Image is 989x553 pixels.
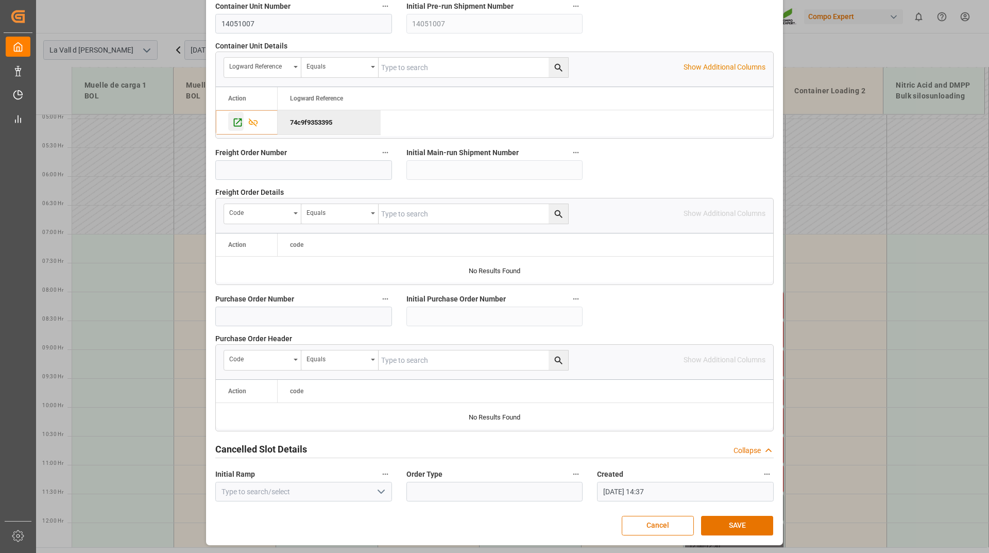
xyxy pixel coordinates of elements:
[215,469,255,480] span: Initial Ramp
[597,469,623,480] span: Created
[301,350,379,370] button: open menu
[306,352,367,364] div: Equals
[228,241,246,248] div: Action
[215,442,307,456] h2: Cancelled Slot Details
[701,516,773,535] button: SAVE
[215,294,294,305] span: Purchase Order Number
[229,352,290,364] div: code
[215,333,292,344] span: Purchase Order Header
[215,1,291,12] span: Container Unit Number
[228,95,246,102] div: Action
[734,445,761,456] div: Collapse
[301,58,379,77] button: open menu
[290,95,343,102] span: Logward Reference
[306,59,367,71] div: Equals
[224,58,301,77] button: open menu
[379,467,392,481] button: Initial Ramp
[406,294,506,305] span: Initial Purchase Order Number
[290,388,303,395] span: code
[229,59,290,71] div: Logward Reference
[379,58,568,77] input: Type to search
[306,206,367,217] div: Equals
[379,204,568,224] input: Type to search
[597,482,774,501] input: DD.MM.YYYY HH:MM
[549,58,568,77] button: search button
[622,516,694,535] button: Cancel
[372,484,388,500] button: open menu
[406,147,519,158] span: Initial Main-run Shipment Number
[549,350,568,370] button: search button
[215,187,284,198] span: Freight Order Details
[760,467,774,481] button: Created
[301,204,379,224] button: open menu
[224,350,301,370] button: open menu
[216,110,278,135] div: Press SPACE to deselect this row.
[215,41,287,52] span: Container Unit Details
[215,147,287,158] span: Freight Order Number
[379,350,568,370] input: Type to search
[549,204,568,224] button: search button
[228,388,246,395] div: Action
[224,204,301,224] button: open menu
[290,241,303,248] span: code
[406,469,442,480] span: Order Type
[379,292,392,306] button: Purchase Order Number
[569,467,583,481] button: Order Type
[406,1,514,12] span: Initial Pre-run Shipment Number
[684,62,765,73] p: Show Additional Columns
[379,146,392,159] button: Freight Order Number
[278,110,381,135] div: Press SPACE to deselect this row.
[215,482,392,501] input: Type to search/select
[569,292,583,306] button: Initial Purchase Order Number
[569,146,583,159] button: Initial Main-run Shipment Number
[229,206,290,217] div: code
[278,110,381,135] div: 74c9f9353395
